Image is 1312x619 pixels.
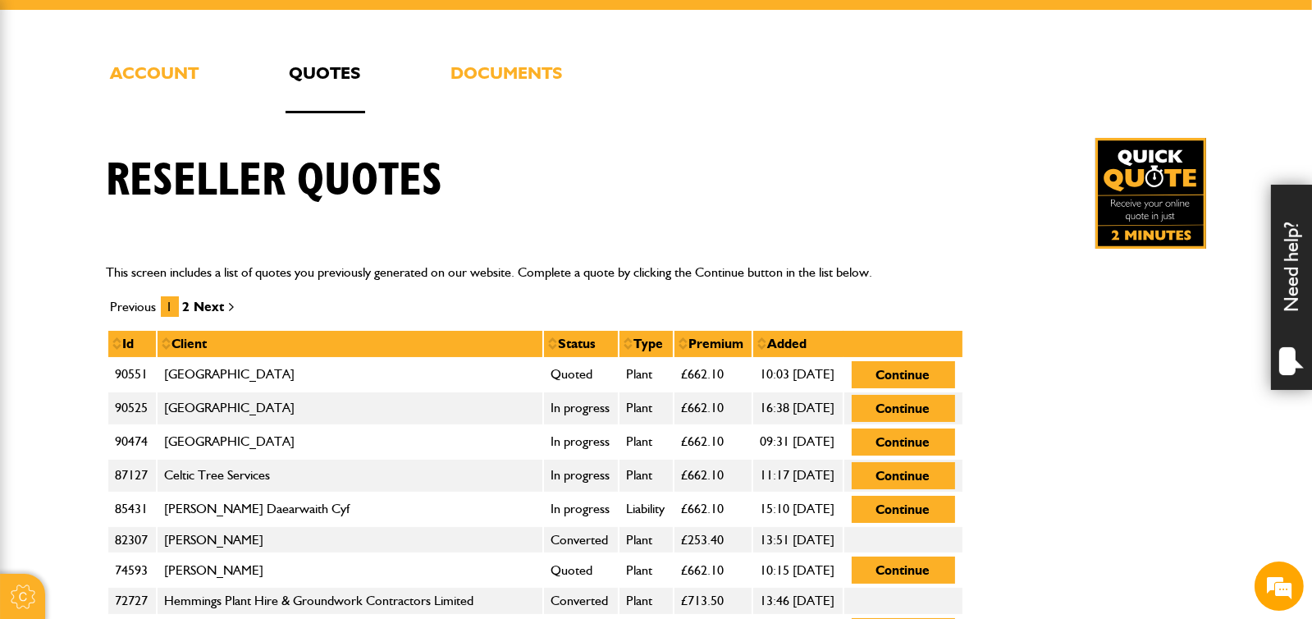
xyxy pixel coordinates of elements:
div: Minimize live chat window [269,8,309,48]
td: 16:38 [DATE] [752,392,843,425]
li: Previous [111,296,157,318]
td: 85431 [107,493,157,526]
button: Continue [852,462,955,489]
td: Liability [619,493,674,526]
p: This screen includes a list of quotes you previously generated on our website. Complete a quote b... [107,262,1206,283]
td: 13:46 [DATE] [752,587,843,615]
th: Premium [674,330,752,358]
td: £662.10 [674,493,752,526]
a: 2 [183,299,190,314]
td: 10:15 [DATE] [752,553,843,587]
a: Documents [447,59,567,113]
td: 87127 [107,459,157,493]
th: Client [157,330,543,358]
td: Quoted [543,553,619,587]
th: Type [619,330,674,358]
td: 90525 [107,392,157,425]
td: Converted [543,526,619,554]
th: Added [752,330,963,358]
td: 90474 [107,425,157,459]
div: JCB Insurance [85,92,276,113]
button: Continue [852,496,955,523]
a: Next [194,299,225,314]
img: Quick Quote [1095,138,1206,249]
td: Plant [619,459,674,493]
td: Plant [619,425,674,459]
td: 72727 [107,587,157,615]
button: Continue [852,395,955,422]
button: Continue [852,361,955,388]
td: £253.40 [674,526,752,554]
td: In progress [543,425,619,459]
td: Plant [619,358,674,392]
td: Plant [619,553,674,587]
td: [PERSON_NAME] [157,526,543,554]
textarea: Choose an option [8,478,313,536]
td: [GEOGRAPHIC_DATA] [157,425,543,459]
button: Continue [852,429,955,456]
td: [PERSON_NAME] Daearwaith Cyf [157,493,543,526]
td: 90551 [107,358,157,392]
img: d_20077148190_operators_62643000001515001 [28,91,69,114]
td: 10:03 [DATE] [752,358,843,392]
div: JCB Insurance [28,409,98,421]
button: Continue [852,557,955,584]
th: Id [107,330,157,358]
td: 11:17 [DATE] [752,459,843,493]
td: Celtic Tree Services [157,459,543,493]
td: [GEOGRAPHIC_DATA] [157,358,543,392]
div: Need help? [1271,185,1312,390]
td: 13:51 [DATE] [752,526,843,554]
td: Quoted [543,358,619,392]
td: [PERSON_NAME] [157,553,543,587]
span: 1 [161,296,179,318]
th: Status [543,330,619,358]
td: Plant [619,392,674,425]
td: Converted [543,587,619,615]
td: In progress [543,459,619,493]
td: Plant [619,587,674,615]
a: Get your insurance quote in just 2-minutes [1095,138,1206,249]
td: Plant [619,526,674,554]
h1: Reseller quotes [107,154,443,209]
td: 82307 [107,526,157,554]
td: £713.50 [674,587,752,615]
td: £662.10 [674,425,752,459]
td: In progress [543,493,619,526]
td: £662.10 [674,459,752,493]
td: £662.10 [674,392,752,425]
td: £662.10 [674,358,752,392]
a: Account [107,59,203,113]
td: [GEOGRAPHIC_DATA] [157,392,543,425]
td: In progress [543,392,619,425]
a: Last page [229,303,243,311]
td: Hemmings Plant Hire & Groundwork Contractors Limited [157,587,543,615]
a: Quotes [286,59,365,113]
td: £662.10 [674,553,752,587]
td: 15:10 [DATE] [752,493,843,526]
td: 09:31 [DATE] [752,425,843,459]
td: 74593 [107,553,157,587]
